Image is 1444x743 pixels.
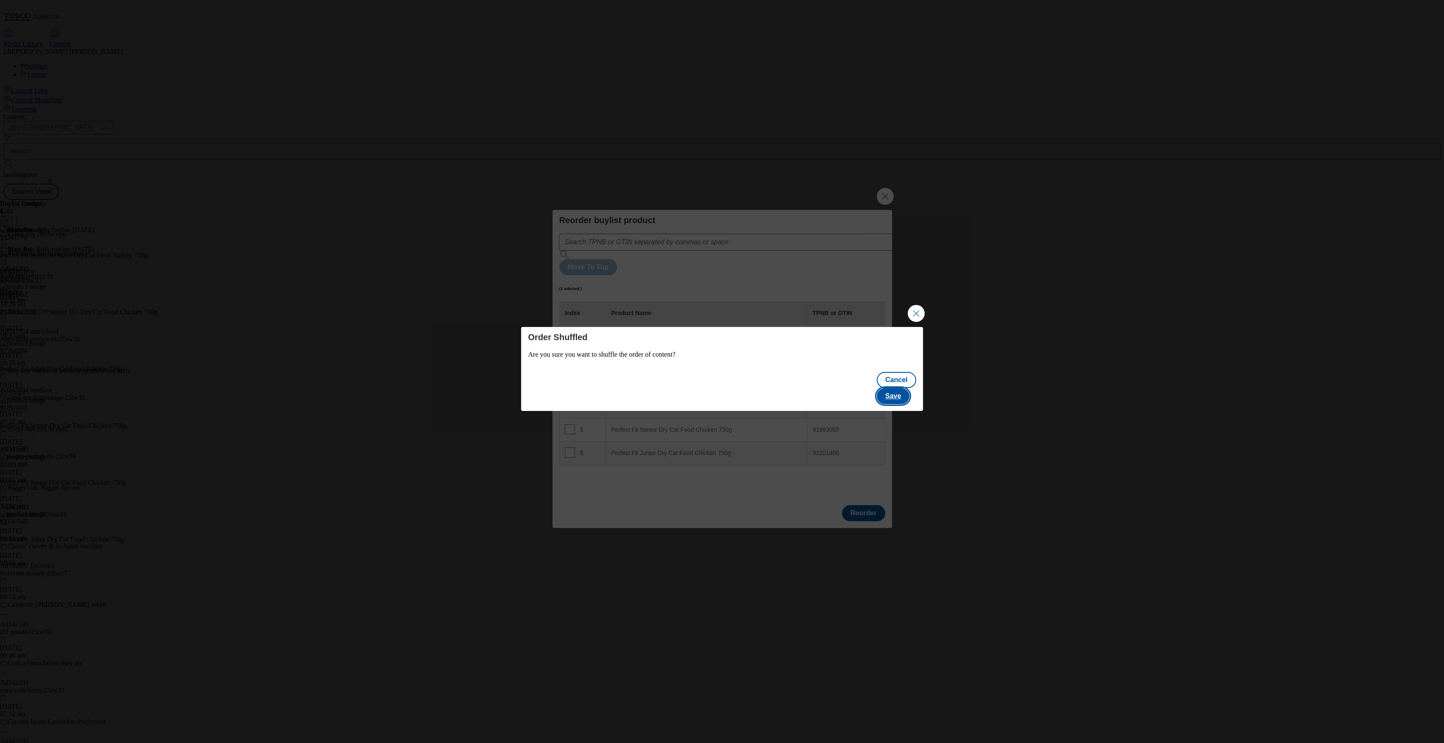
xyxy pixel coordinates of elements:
button: Close Modal [908,305,925,322]
h4: Order Shuffled [528,332,916,342]
button: Cancel [877,372,916,388]
p: Are you sure you want to shuffle the order of content? [528,351,916,358]
button: Save [877,388,909,404]
div: Modal [521,327,922,411]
